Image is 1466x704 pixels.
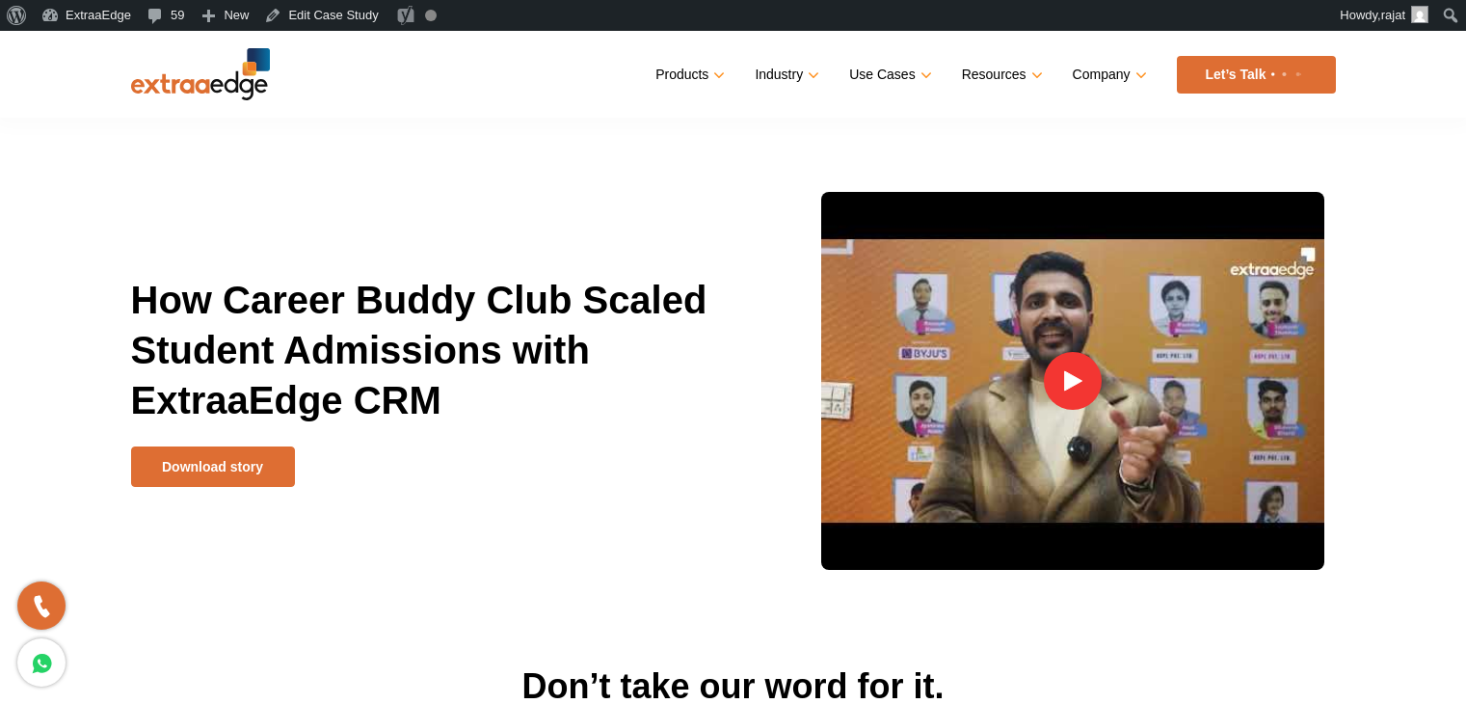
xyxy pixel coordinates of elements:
a: Industry [755,61,815,89]
a: Let’s Talk [1177,56,1336,94]
span: rajat [1381,8,1405,22]
a: Use Cases [849,61,927,89]
h1: How Career Buddy Club Scaled Student Admissions with ExtraaEdge CRM [131,275,719,447]
a: Resources [962,61,1039,89]
a: Products [655,61,721,89]
a: Download story [131,447,295,487]
a: Company [1073,61,1143,89]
